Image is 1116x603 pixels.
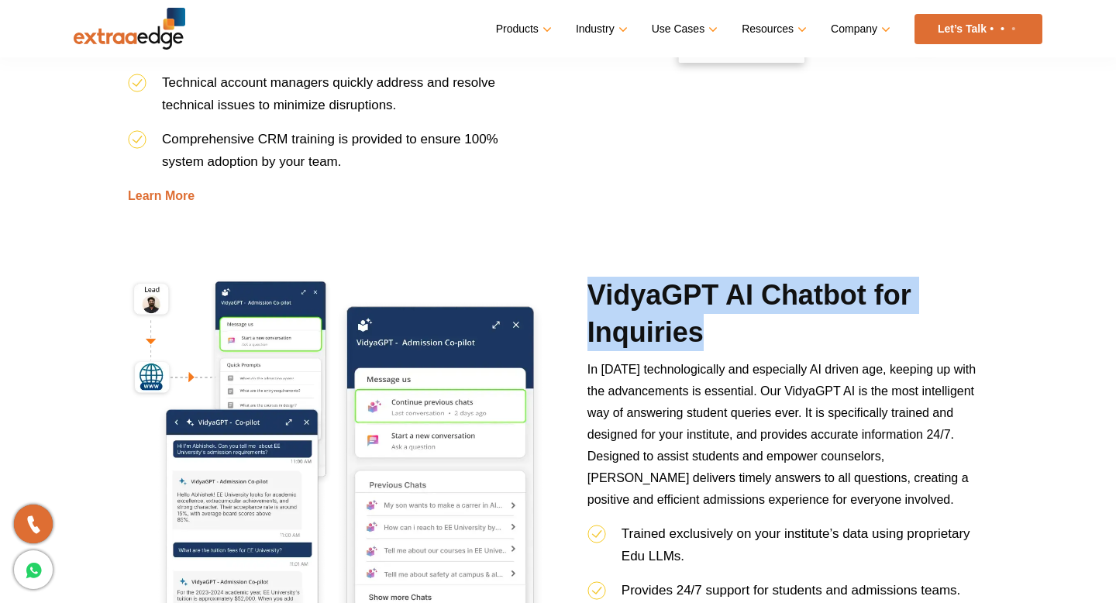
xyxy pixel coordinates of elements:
a: Resources [742,18,804,40]
span: Provides 24/7 support for students and admissions teams. [622,583,961,598]
span: In [DATE] technologically and especially AI driven age, keeping up with the advancements is essen... [587,363,976,506]
h2: VidyaGPT AI Chatbot for Inquiries [587,277,988,359]
span: Technical account managers quickly address and resolve technical issues to minimize disruptions. [162,75,495,112]
a: Products [496,18,549,40]
a: Learn More [128,189,195,202]
a: Use Cases [652,18,715,40]
span: Trained exclusively on your institute’s data using proprietary Edu LLMs. [622,526,970,563]
a: Company [831,18,887,40]
a: Industry [576,18,625,40]
span: Comprehensive CRM training is provided to ensure 100% system adoption by your team. [162,132,498,169]
a: Let’s Talk [914,14,1042,44]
